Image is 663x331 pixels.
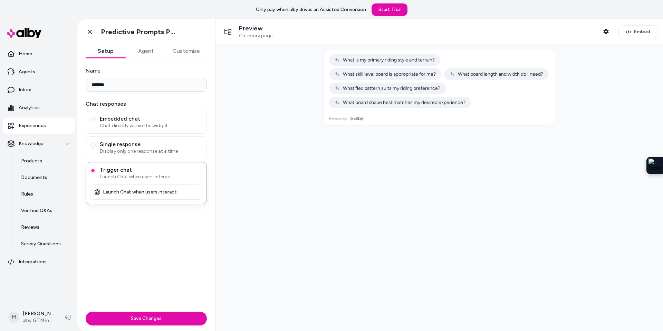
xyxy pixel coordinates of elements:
label: Chat responses [86,100,207,108]
p: Verified Q&As [21,207,52,214]
span: Single response [100,141,202,148]
p: Integrations [19,258,47,265]
span: M [8,312,19,323]
p: Inbox [19,86,31,93]
p: Experiences [19,122,46,129]
span: Launch Chat when users interact [100,173,202,180]
span: alby GTM internal [23,317,54,324]
a: Analytics [3,100,75,116]
a: Rules [14,186,75,202]
button: Embedded chatChat directly within the widget [90,117,96,122]
p: Knowledge [19,140,44,147]
span: Category page [239,33,272,39]
a: Experiences [3,117,75,134]
button: Setup [86,44,126,58]
a: Products [14,153,75,169]
button: Knowledge [3,135,75,152]
img: alby Logo [7,28,41,38]
button: Agent [126,44,166,58]
a: Integrations [3,254,75,270]
a: Reviews [14,219,75,236]
p: Survey Questions [21,240,61,247]
p: Documents [21,174,47,181]
button: Embed [618,25,657,38]
p: Analytics [19,104,40,111]
span: Trigger chat [100,167,202,173]
p: Preview [239,25,272,32]
img: Extension Icon [648,159,661,172]
label: Name [86,67,207,75]
span: Chat directly within the widget [100,122,202,129]
span: Embed [634,28,650,35]
button: Save Changes [86,312,207,325]
span: Embedded chat [100,115,202,122]
a: Home [3,46,75,62]
button: Single responseDisplay only one response at a time [90,142,96,148]
h1: Predictive Prompts PLP [101,28,179,36]
button: Customize [166,44,207,58]
p: Only pay when alby drives an Assisted Conversion [256,6,366,13]
p: Reviews [21,224,39,231]
a: Start Trial [372,3,407,16]
p: Home [19,50,32,57]
p: Products [21,158,42,164]
p: Agents [19,68,35,75]
p: Rules [21,191,33,198]
button: M[PERSON_NAME]alby GTM internal [4,306,59,328]
p: Launch Chat when users interact [103,189,177,195]
a: Inbox [3,82,75,98]
span: Display only one response at a time [100,148,202,155]
a: Agents [3,64,75,80]
a: Verified Q&As [14,202,75,219]
a: Documents [14,169,75,186]
p: [PERSON_NAME] [23,310,54,317]
button: Trigger chatLaunch Chat when users interact [90,168,96,173]
a: Survey Questions [14,236,75,252]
